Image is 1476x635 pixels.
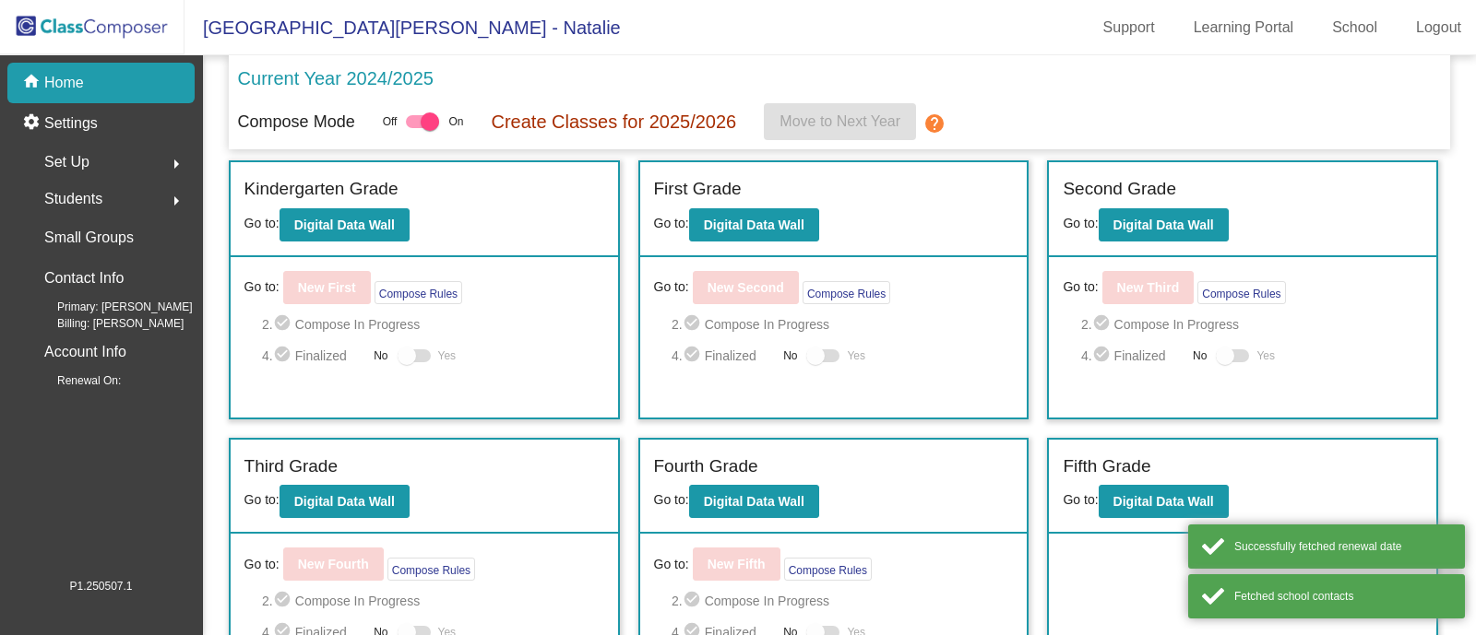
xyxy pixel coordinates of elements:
p: Small Groups [44,225,134,251]
button: New First [283,271,371,304]
label: Fifth Grade [1063,453,1150,480]
button: Compose Rules [803,281,890,304]
a: Logout [1401,13,1476,42]
label: Kindergarten Grade [244,176,399,203]
mat-icon: check_circle [273,313,295,335]
button: Digital Data Wall [1099,208,1229,241]
mat-icon: arrow_right [165,190,187,212]
p: Home [44,72,84,94]
span: Move to Next Year [780,113,900,129]
button: Digital Data Wall [280,208,410,241]
span: Off [383,113,398,130]
b: Digital Data Wall [1113,218,1214,232]
mat-icon: home [22,72,44,94]
button: Compose Rules [784,558,872,581]
p: Current Year 2024/2025 [238,65,434,92]
mat-icon: settings [22,112,44,135]
button: New Fourth [283,547,384,581]
span: Primary: [PERSON_NAME] [28,299,193,315]
button: Compose Rules [1197,281,1285,304]
button: Compose Rules [375,281,462,304]
span: Set Up [44,149,89,175]
span: Go to: [654,492,689,507]
span: Yes [1256,345,1275,367]
mat-icon: check_circle [683,590,705,612]
b: Digital Data Wall [1113,494,1214,509]
label: Third Grade [244,453,338,480]
span: 4. Finalized [672,345,774,367]
mat-icon: check_circle [1092,313,1114,335]
span: No [374,347,387,364]
span: Go to: [244,277,280,297]
span: Yes [847,345,865,367]
b: Digital Data Wall [294,218,395,232]
b: Digital Data Wall [704,218,804,232]
span: Students [44,186,102,212]
mat-icon: check_circle [273,590,295,612]
span: Go to: [244,555,280,574]
span: Go to: [244,216,280,230]
span: Go to: [654,277,689,297]
mat-icon: check_circle [683,313,705,335]
mat-icon: help [923,112,946,135]
button: Digital Data Wall [1099,485,1229,518]
button: Digital Data Wall [689,208,819,241]
p: Compose Mode [238,110,355,135]
p: Account Info [44,339,126,365]
span: Renewal On: [28,372,121,389]
button: Move to Next Year [764,103,916,140]
div: Fetched school contacts [1234,588,1451,605]
span: No [783,347,797,364]
button: Digital Data Wall [280,485,410,518]
label: Second Grade [1063,176,1176,203]
label: Fourth Grade [654,453,758,480]
span: 2. Compose In Progress [1081,313,1422,335]
span: Go to: [1063,492,1098,507]
a: School [1317,13,1392,42]
mat-icon: check_circle [683,345,705,367]
a: Learning Portal [1179,13,1309,42]
mat-icon: check_circle [1092,345,1114,367]
span: 4. Finalized [262,345,364,367]
span: Go to: [654,216,689,230]
span: Yes [438,345,457,367]
span: 2. Compose In Progress [672,313,1013,335]
p: Create Classes for 2025/2026 [491,108,736,135]
span: 2. Compose In Progress [672,590,1013,612]
span: 4. Finalized [1081,345,1184,367]
button: New Fifth [693,547,780,581]
p: Settings [44,112,98,135]
p: Contact Info [44,265,124,291]
span: Go to: [1063,216,1098,230]
span: No [1193,347,1207,364]
button: Digital Data Wall [689,485,819,518]
span: Go to: [244,492,280,507]
mat-icon: check_circle [273,345,295,367]
b: New First [298,280,356,295]
b: New Fifth [708,557,766,571]
a: Support [1089,13,1170,42]
span: [GEOGRAPHIC_DATA][PERSON_NAME] - Natalie [184,13,621,42]
button: Compose Rules [387,558,475,581]
b: New Third [1117,280,1180,295]
b: Digital Data Wall [294,494,395,509]
button: New Third [1102,271,1195,304]
span: Billing: [PERSON_NAME] [28,315,184,332]
span: On [448,113,463,130]
div: Successfully fetched renewal date [1234,538,1451,555]
b: New Second [708,280,784,295]
span: 2. Compose In Progress [262,590,603,612]
mat-icon: arrow_right [165,153,187,175]
span: Go to: [654,555,689,574]
span: 2. Compose In Progress [262,313,603,335]
b: New Fourth [298,557,369,571]
span: Go to: [1063,277,1098,297]
button: New Second [693,271,799,304]
b: Digital Data Wall [704,494,804,509]
label: First Grade [654,176,742,203]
